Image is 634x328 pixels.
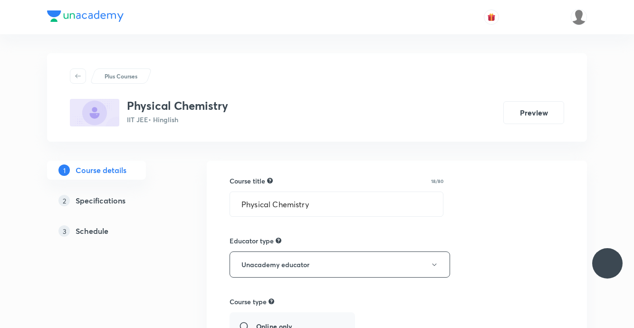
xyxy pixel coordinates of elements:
[230,176,265,186] h6: Course title
[484,10,499,25] button: avatar
[47,222,176,241] a: 3Schedule
[276,236,281,245] div: Not allowed to edit
[58,225,70,237] p: 3
[76,164,126,176] h5: Course details
[503,101,564,124] button: Preview
[487,13,496,21] img: avatar
[47,10,124,22] img: Company Logo
[127,115,228,125] p: IIT JEE • Hinglish
[602,258,613,269] img: ttu
[230,297,267,307] h6: Course type
[47,191,176,210] a: 2Specifications
[105,72,137,80] p: Plus Courses
[47,10,124,24] a: Company Logo
[269,297,274,306] div: A hybrid course can have a mix of online and offline classes. These courses will have restricted ...
[127,99,228,113] h3: Physical Chemistry
[76,195,125,206] h5: Specifications
[267,176,273,185] div: A great title is short, clear and descriptive
[76,225,108,237] h5: Schedule
[70,99,119,126] img: D816E68E-BE54-479E-80A6-445B64CBD3FC_plus.png
[58,164,70,176] p: 1
[58,195,70,206] p: 2
[230,251,450,278] button: Unacademy educator
[431,179,443,183] p: 18/80
[230,236,274,246] h6: Educator type
[571,9,587,25] img: Dhirendra singh
[230,192,443,216] input: A great title is short, clear and descriptive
